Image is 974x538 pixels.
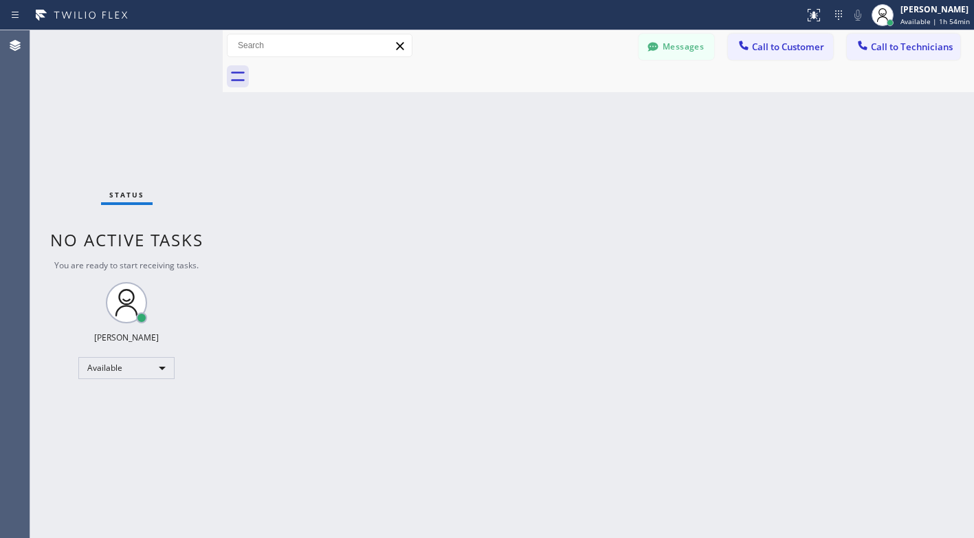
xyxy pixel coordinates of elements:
button: Mute [848,6,867,25]
button: Messages [639,34,714,60]
input: Search [228,34,412,56]
div: [PERSON_NAME] [94,332,159,343]
button: Call to Customer [728,34,833,60]
button: Call to Technicians [847,34,960,60]
div: [PERSON_NAME] [900,3,970,15]
div: Available [78,357,175,379]
span: Status [109,190,144,200]
span: Call to Customer [752,41,824,53]
span: Available | 1h 54min [900,17,970,26]
span: You are ready to start receiving tasks. [54,259,199,271]
span: Call to Technicians [871,41,953,53]
span: No active tasks [50,228,203,251]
